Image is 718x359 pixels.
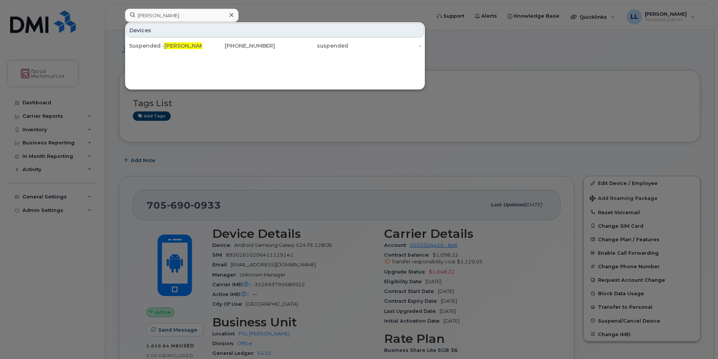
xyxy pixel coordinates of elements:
div: - [348,42,421,50]
div: [PHONE_NUMBER] [202,42,275,50]
a: Suspended -[PERSON_NAME]Pelletier[PHONE_NUMBER]suspended- [126,39,424,53]
div: Devices [126,23,424,38]
div: suspended [275,42,348,50]
span: [PERSON_NAME] [164,42,210,49]
div: Suspended - Pelletier [129,42,202,50]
